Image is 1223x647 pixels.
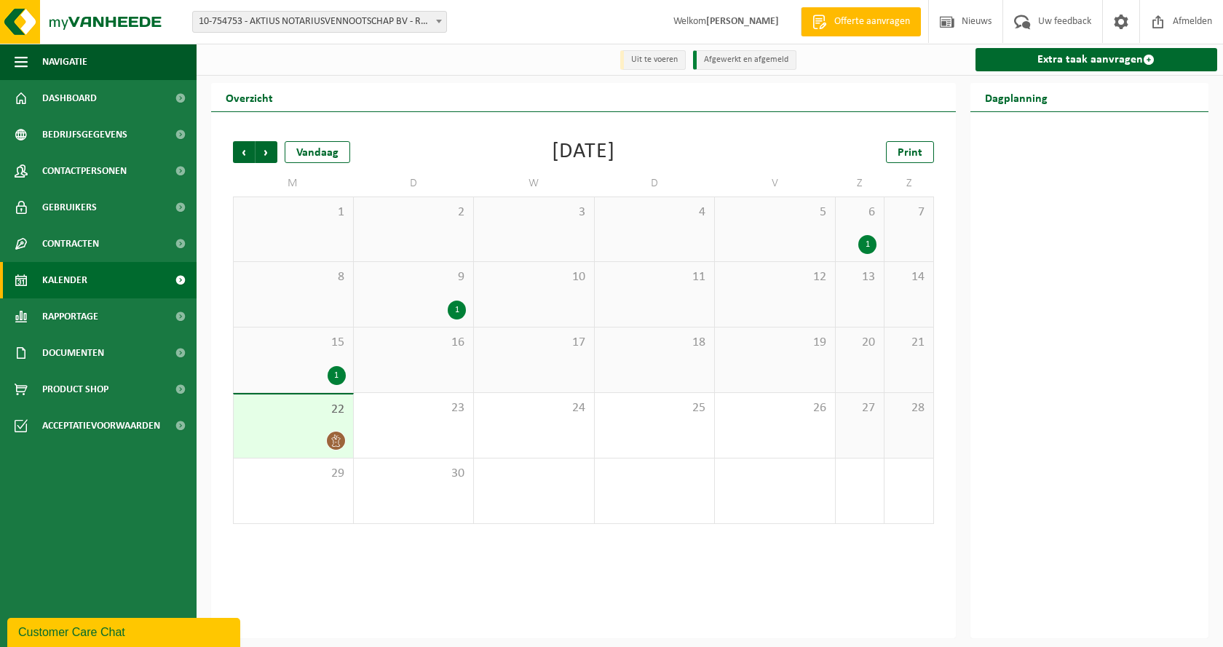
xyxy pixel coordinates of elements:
span: 2 [361,205,467,221]
span: Dashboard [42,80,97,116]
td: Z [836,170,884,197]
td: Z [884,170,933,197]
div: 1 [328,366,346,385]
span: 15 [241,335,346,351]
span: 10-754753 - AKTIUS NOTARIUSVENNOOTSCHAP BV - ROESELARE [192,11,447,33]
h2: Dagplanning [970,83,1062,111]
h2: Overzicht [211,83,288,111]
span: 12 [722,269,828,285]
li: Uit te voeren [620,50,686,70]
td: D [595,170,716,197]
span: Documenten [42,335,104,371]
span: Kalender [42,262,87,298]
span: 22 [241,402,346,418]
span: 25 [602,400,708,416]
span: Navigatie [42,44,87,80]
span: 23 [361,400,467,416]
span: 7 [892,205,925,221]
span: Print [898,147,922,159]
div: 1 [448,301,466,319]
span: 13 [843,269,876,285]
li: Afgewerkt en afgemeld [693,50,796,70]
span: 26 [722,400,828,416]
div: Vandaag [285,141,350,163]
span: 10 [481,269,587,285]
span: Rapportage [42,298,98,335]
span: 14 [892,269,925,285]
span: 3 [481,205,587,221]
span: 29 [241,466,346,482]
span: 1 [241,205,346,221]
td: V [715,170,836,197]
span: 30 [361,466,467,482]
span: 10-754753 - AKTIUS NOTARIUSVENNOOTSCHAP BV - ROESELARE [193,12,446,32]
span: Vorige [233,141,255,163]
span: 21 [892,335,925,351]
span: 16 [361,335,467,351]
strong: [PERSON_NAME] [706,16,779,27]
div: [DATE] [552,141,615,163]
span: 8 [241,269,346,285]
a: Offerte aanvragen [801,7,921,36]
span: 24 [481,400,587,416]
span: Bedrijfsgegevens [42,116,127,153]
span: Acceptatievoorwaarden [42,408,160,444]
span: 5 [722,205,828,221]
iframe: chat widget [7,615,243,647]
span: 4 [602,205,708,221]
span: Contactpersonen [42,153,127,189]
span: 9 [361,269,467,285]
span: Product Shop [42,371,108,408]
td: D [354,170,475,197]
span: Contracten [42,226,99,262]
span: Gebruikers [42,189,97,226]
span: 17 [481,335,587,351]
span: 28 [892,400,925,416]
span: 20 [843,335,876,351]
a: Extra taak aanvragen [975,48,1218,71]
span: Offerte aanvragen [831,15,914,29]
span: 6 [843,205,876,221]
td: M [233,170,354,197]
span: 27 [843,400,876,416]
a: Print [886,141,934,163]
span: 19 [722,335,828,351]
div: 1 [858,235,876,254]
span: Volgende [256,141,277,163]
span: 11 [602,269,708,285]
span: 18 [602,335,708,351]
td: W [474,170,595,197]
